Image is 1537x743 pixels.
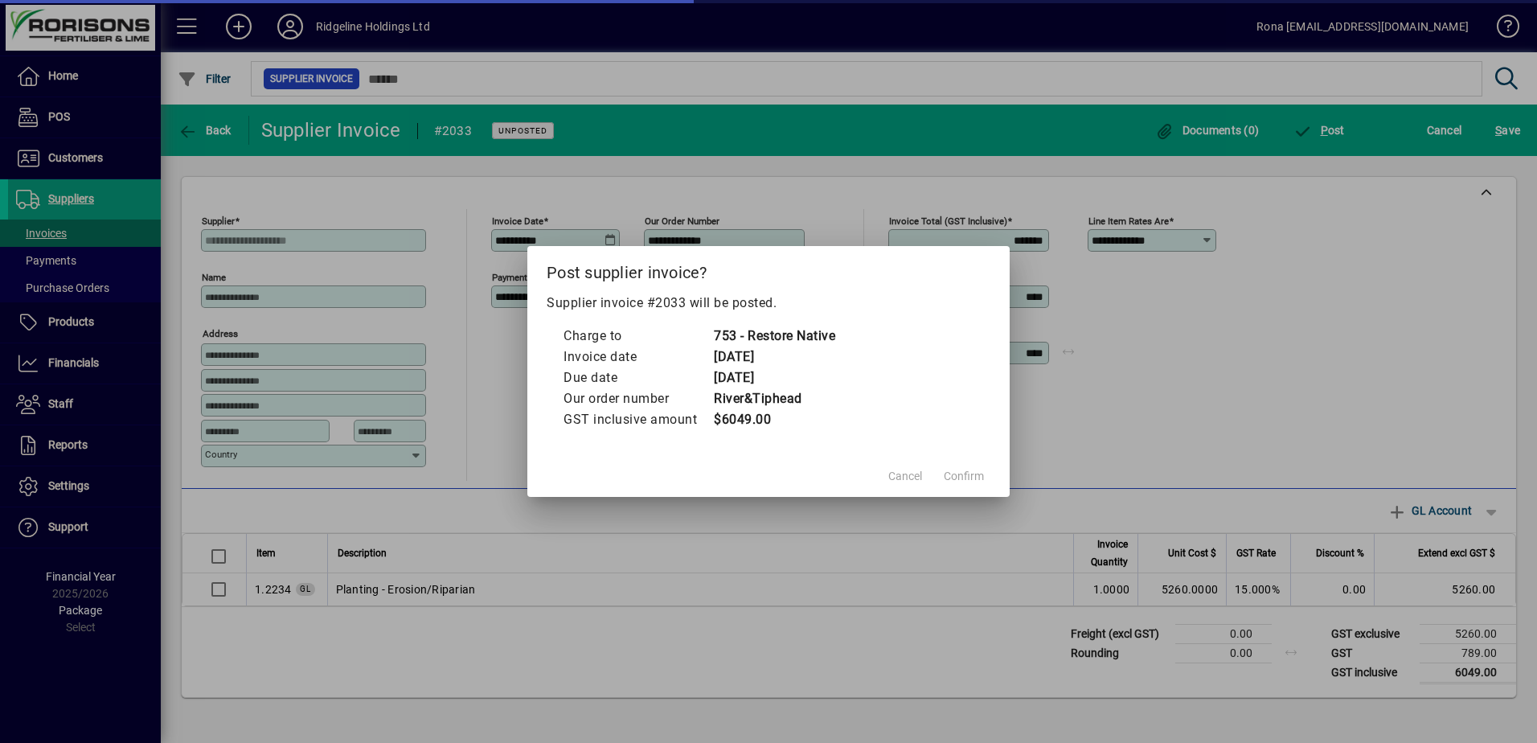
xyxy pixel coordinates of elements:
td: Invoice date [563,347,713,367]
td: [DATE] [713,367,835,388]
td: Our order number [563,388,713,409]
td: Due date [563,367,713,388]
p: Supplier invoice #2033 will be posted. [547,294,990,313]
td: Charge to [563,326,713,347]
td: [DATE] [713,347,835,367]
td: $6049.00 [713,409,835,430]
td: 753 - Restore Native [713,326,835,347]
td: River&Tiphead [713,388,835,409]
td: GST inclusive amount [563,409,713,430]
h2: Post supplier invoice? [527,246,1010,293]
